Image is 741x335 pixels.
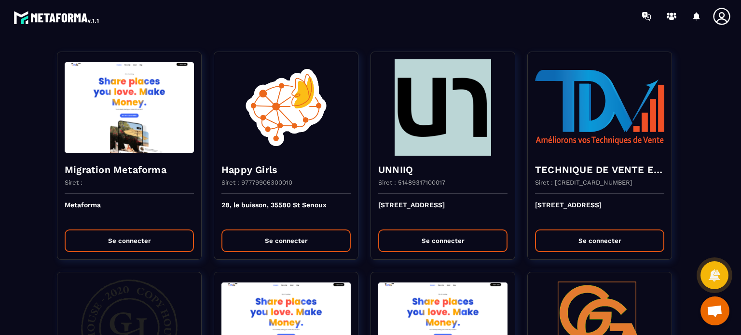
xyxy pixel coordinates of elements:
[65,201,194,222] p: Metaforma
[65,59,194,156] img: funnel-background
[65,229,194,252] button: Se connecter
[65,179,82,186] p: Siret :
[378,201,508,222] p: [STREET_ADDRESS]
[221,229,351,252] button: Se connecter
[535,179,632,186] p: Siret : [CREDIT_CARD_NUMBER]
[378,163,508,176] h4: UNNIIQ
[221,201,351,222] p: 28, le buisson, 35580 St Senoux
[65,163,194,176] h4: Migration Metaforma
[535,163,664,176] h4: TECHNIQUE DE VENTE EDITION
[535,229,664,252] button: Se connecter
[378,179,445,186] p: Siret : 51489317100017
[378,229,508,252] button: Se connecter
[221,163,351,176] h4: Happy Girls
[535,201,664,222] p: [STREET_ADDRESS]
[378,59,508,156] img: funnel-background
[221,179,292,186] p: Siret : 97779906300010
[535,59,664,156] img: funnel-background
[700,296,729,325] a: Ouvrir le chat
[221,59,351,156] img: funnel-background
[14,9,100,26] img: logo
